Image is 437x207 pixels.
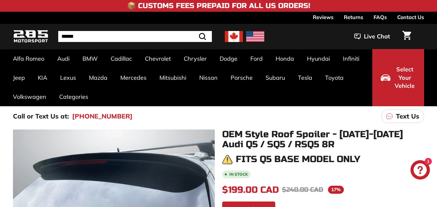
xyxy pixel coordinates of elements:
a: Nissan [193,68,224,87]
p: Text Us [396,111,419,121]
a: Hyundai [300,49,336,68]
a: Infiniti [336,49,366,68]
a: Volkswagen [6,87,53,106]
inbox-online-store-chat: Shopify online store chat [409,160,432,181]
a: Mazda [82,68,114,87]
button: Live Chat [346,28,399,45]
a: Cadillac [104,49,138,68]
button: Select Your Vehicle [372,49,424,106]
a: Text Us [381,109,424,123]
h1: OEM Style Roof Spoiler - [DATE]-[DATE] Audi Q5 / SQ5 / RSQ5 8R [222,129,424,150]
h4: 📦 Customs Fees Prepaid for All US Orders! [127,2,310,10]
img: Logo_285_Motorsport_areodynamics_components [13,29,49,44]
input: Search [58,31,212,42]
a: FAQs [374,12,387,23]
a: Toyota [319,68,350,87]
span: 17% [328,186,344,194]
a: Dodge [213,49,244,68]
a: BMW [76,49,104,68]
a: Honda [269,49,300,68]
a: Mercedes [114,68,153,87]
a: Cart [399,26,415,47]
h3: Fits Q5 base model only [236,154,360,164]
a: Subaru [259,68,291,87]
span: Select Your Vehicle [394,65,416,90]
b: In stock [229,172,248,176]
a: Audi [51,49,76,68]
a: Categories [53,87,95,106]
a: Chevrolet [138,49,177,68]
span: $199.00 CAD [222,184,279,195]
a: Contact Us [397,12,424,23]
a: Alfa Romeo [6,49,51,68]
span: Live Chat [364,32,390,41]
p: Call or Text Us at: [13,111,69,121]
a: Jeep [6,68,31,87]
a: [PHONE_NUMBER] [72,111,133,121]
a: Mitsubishi [153,68,193,87]
a: Ford [244,49,269,68]
img: warning.png [222,154,233,165]
span: $240.00 CAD [282,186,323,194]
a: Lexus [54,68,82,87]
a: Returns [344,12,363,23]
a: Chrysler [177,49,213,68]
a: Porsche [224,68,259,87]
a: Reviews [313,12,333,23]
a: Tesla [291,68,319,87]
a: KIA [31,68,54,87]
